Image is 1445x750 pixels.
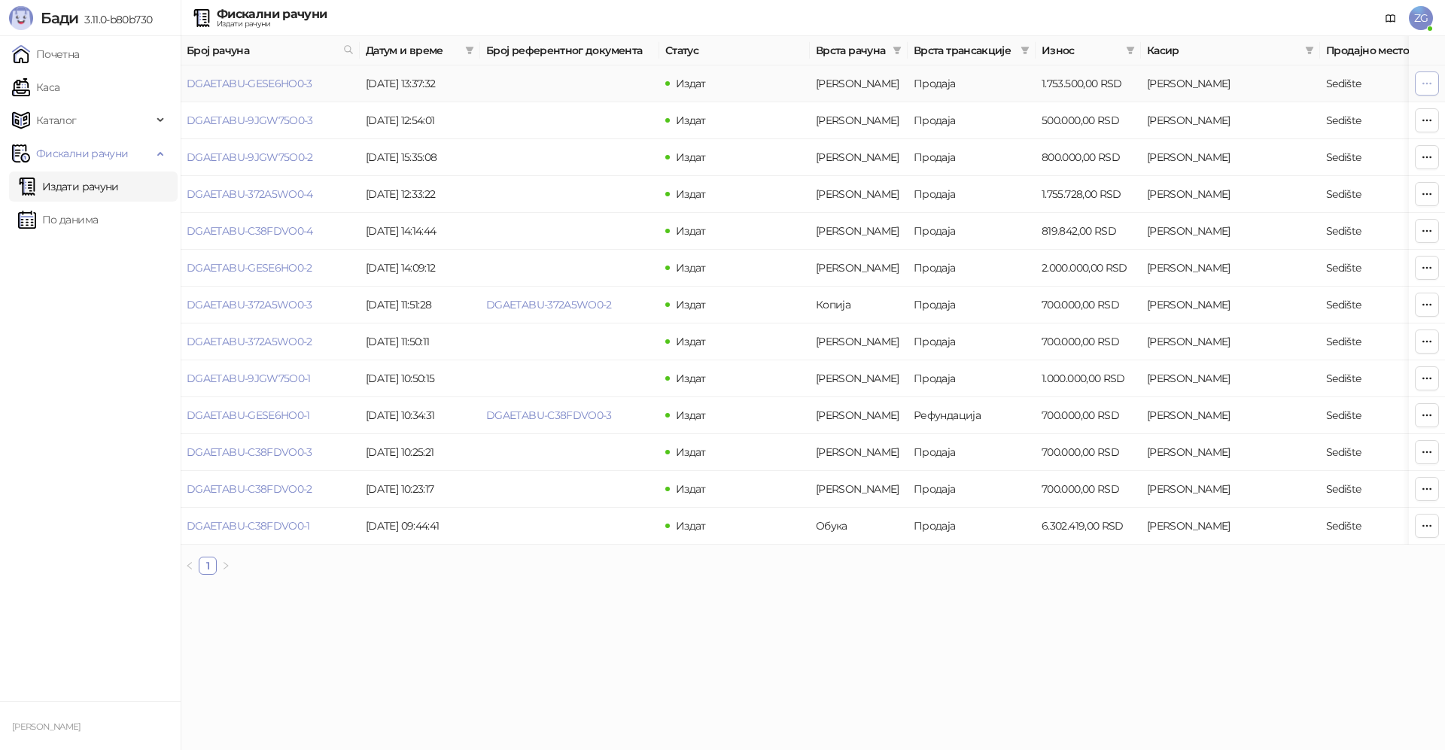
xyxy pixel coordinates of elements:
[676,445,706,459] span: Издат
[1036,102,1141,139] td: 500.000,00 RSD
[187,224,313,238] a: DGAETABU-C38FDVO0-4
[486,408,612,422] a: DGAETABU-C38FDVO0-3
[1123,39,1138,62] span: filter
[360,176,480,213] td: [DATE] 12:33:22
[360,250,480,287] td: [DATE] 14:09:12
[676,77,706,90] span: Издат
[360,434,480,471] td: [DATE] 10:25:21
[908,102,1036,139] td: Продаја
[1126,46,1135,55] span: filter
[217,8,327,20] div: Фискални рачуни
[78,13,152,26] span: 3.11.0-b80b730
[659,36,810,65] th: Статус
[676,298,706,311] span: Издат
[1036,323,1141,360] td: 700.000,00 RSD
[890,39,905,62] span: filter
[221,561,230,570] span: right
[187,187,313,201] a: DGAETABU-372A5WO0-4
[1018,39,1033,62] span: filter
[908,139,1036,176] td: Продаја
[187,519,310,533] a: DGAETABU-C38FDVO0-1
[810,323,908,360] td: Аванс
[181,557,199,575] button: left
[1036,213,1141,250] td: 819.842,00 RSD
[1036,250,1141,287] td: 2.000.000,00 RSD
[810,176,908,213] td: Аванс
[816,42,887,59] span: Врста рачуна
[1141,213,1320,250] td: Zvezdan Gavrilović
[1036,360,1141,397] td: 1.000.000,00 RSD
[1141,471,1320,508] td: Zvezdan Gavrilović
[676,261,706,275] span: Издат
[462,39,477,62] span: filter
[181,287,360,323] td: DGAETABU-372A5WO0-3
[465,46,474,55] span: filter
[1147,42,1299,59] span: Касир
[181,176,360,213] td: DGAETABU-372A5WO0-4
[187,335,312,348] a: DGAETABU-372A5WO0-2
[1036,471,1141,508] td: 700.000,00 RSD
[187,445,312,459] a: DGAETABU-C38FDVO0-3
[181,360,360,397] td: DGAETABU-9JGW75O0-1
[181,65,360,102] td: DGAETABU-GESE6HO0-3
[217,557,235,575] li: Следећа страна
[1379,6,1403,30] a: Документација
[810,65,908,102] td: Аванс
[199,557,217,575] li: 1
[1141,139,1320,176] td: Zvezdan Gavrilović
[676,150,706,164] span: Издат
[181,434,360,471] td: DGAETABU-C38FDVO0-3
[36,105,77,135] span: Каталог
[1036,434,1141,471] td: 700.000,00 RSD
[908,434,1036,471] td: Продаја
[810,287,908,323] td: Копија
[908,397,1036,434] td: Рефундација
[181,139,360,176] td: DGAETABU-9JGW75O0-2
[1036,139,1141,176] td: 800.000,00 RSD
[41,9,78,27] span: Бади
[360,139,480,176] td: [DATE] 15:35:08
[360,323,480,360] td: [DATE] 11:50:11
[360,102,480,139] td: [DATE] 12:54:01
[187,372,311,385] a: DGAETABU-9JGW75O0-1
[810,36,908,65] th: Врста рачуна
[1409,6,1433,30] span: ZG
[908,250,1036,287] td: Продаја
[9,6,33,30] img: Logo
[360,213,480,250] td: [DATE] 14:14:44
[12,721,81,732] small: [PERSON_NAME]
[676,187,706,201] span: Издат
[181,102,360,139] td: DGAETABU-9JGW75O0-3
[18,205,98,235] a: По данима
[360,287,480,323] td: [DATE] 11:51:28
[18,172,119,202] a: Издати рачуни
[1302,39,1317,62] span: filter
[181,508,360,545] td: DGAETABU-C38FDVO0-1
[181,36,360,65] th: Број рачуна
[217,20,327,28] div: Издати рачуни
[187,298,312,311] a: DGAETABU-372A5WO0-3
[1021,46,1030,55] span: filter
[199,557,216,574] a: 1
[810,102,908,139] td: Аванс
[187,482,312,496] a: DGAETABU-C38FDVO0-2
[185,561,194,570] span: left
[908,360,1036,397] td: Продаја
[12,72,59,102] a: Каса
[486,298,612,311] a: DGAETABU-372A5WO0-2
[676,482,706,496] span: Издат
[366,42,459,59] span: Датум и време
[181,397,360,434] td: DGAETABU-GESE6HO0-1
[676,114,706,127] span: Издат
[480,36,659,65] th: Број референтног документа
[676,408,706,422] span: Издат
[1141,508,1320,545] td: Zvezdan Gavrilović
[181,323,360,360] td: DGAETABU-372A5WO0-2
[908,323,1036,360] td: Продаја
[360,65,480,102] td: [DATE] 13:37:32
[181,471,360,508] td: DGAETABU-C38FDVO0-2
[893,46,902,55] span: filter
[181,213,360,250] td: DGAETABU-C38FDVO0-4
[217,557,235,575] button: right
[1141,397,1320,434] td: Zvezdan Gavrilović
